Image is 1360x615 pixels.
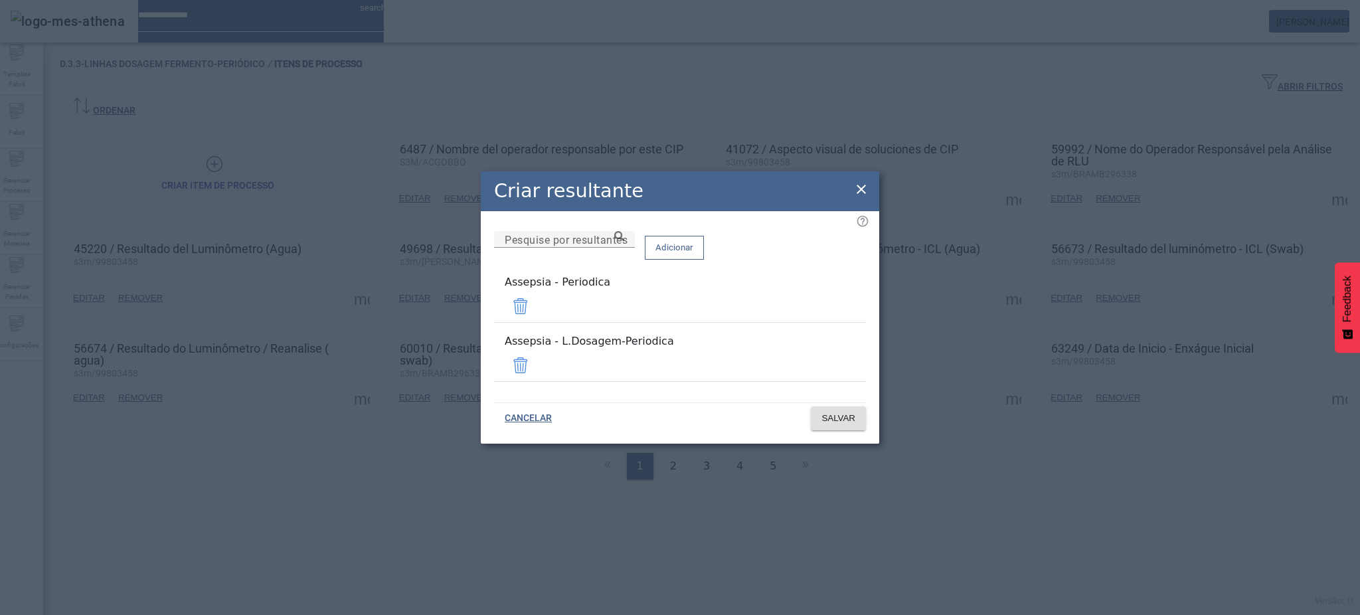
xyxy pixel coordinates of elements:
button: Feedback - Mostrar pesquisa [1335,262,1360,353]
button: CANCELAR [494,406,562,430]
h2: Criar resultante [494,177,643,205]
input: Number [505,232,624,248]
span: SALVAR [821,412,855,425]
button: Adicionar [645,236,704,260]
span: Feedback [1341,276,1353,322]
span: CANCELAR [505,412,552,425]
button: SALVAR [811,406,866,430]
span: Adicionar [655,241,693,254]
mat-label: Pesquise por resultantes [505,233,628,246]
div: Assepsia - Periodica [505,274,855,290]
div: Assepsia - L.Dosagem-Periodica [505,333,855,349]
